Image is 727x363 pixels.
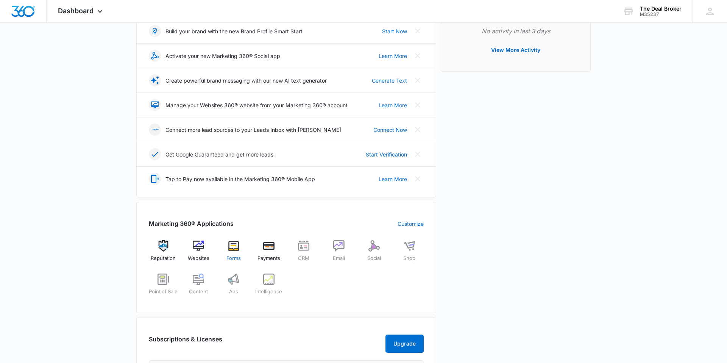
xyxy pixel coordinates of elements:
[640,12,682,17] div: account id
[379,101,407,109] a: Learn More
[289,240,318,268] a: CRM
[412,99,424,111] button: Close
[453,27,578,36] p: No activity in last 3 days
[412,25,424,37] button: Close
[149,219,234,228] h2: Marketing 360® Applications
[165,175,315,183] p: Tap to Pay now available in the Marketing 360® Mobile App
[257,255,280,262] span: Payments
[165,27,303,35] p: Build your brand with the new Brand Profile Smart Start
[219,274,248,301] a: Ads
[255,288,282,296] span: Intelligence
[366,150,407,158] a: Start Verification
[184,274,213,301] a: Content
[149,288,178,296] span: Point of Sale
[324,240,354,268] a: Email
[149,240,178,268] a: Reputation
[165,150,273,158] p: Get Google Guaranteed and get more leads
[254,274,283,301] a: Intelligence
[165,101,348,109] p: Manage your Websites 360® website from your Marketing 360® account
[367,255,381,262] span: Social
[372,77,407,84] a: Generate Text
[379,52,407,60] a: Learn More
[412,74,424,86] button: Close
[640,6,682,12] div: account name
[189,288,208,296] span: Content
[165,52,280,60] p: Activate your new Marketing 360® Social app
[398,220,424,228] a: Customize
[484,41,548,59] button: View More Activity
[149,274,178,301] a: Point of Sale
[412,173,424,185] button: Close
[151,255,176,262] span: Reputation
[165,77,327,84] p: Create powerful brand messaging with our new AI text generator
[379,175,407,183] a: Learn More
[188,255,209,262] span: Websites
[412,124,424,136] button: Close
[298,255,309,262] span: CRM
[219,240,248,268] a: Forms
[184,240,213,268] a: Websites
[333,255,345,262] span: Email
[360,240,389,268] a: Social
[149,335,222,350] h2: Subscriptions & Licenses
[382,27,407,35] a: Start Now
[412,148,424,160] button: Close
[395,240,424,268] a: Shop
[385,335,424,353] button: Upgrade
[373,126,407,134] a: Connect Now
[58,7,94,15] span: Dashboard
[403,255,415,262] span: Shop
[229,288,238,296] span: Ads
[165,126,341,134] p: Connect more lead sources to your Leads Inbox with [PERSON_NAME]
[412,50,424,62] button: Close
[254,240,283,268] a: Payments
[226,255,241,262] span: Forms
